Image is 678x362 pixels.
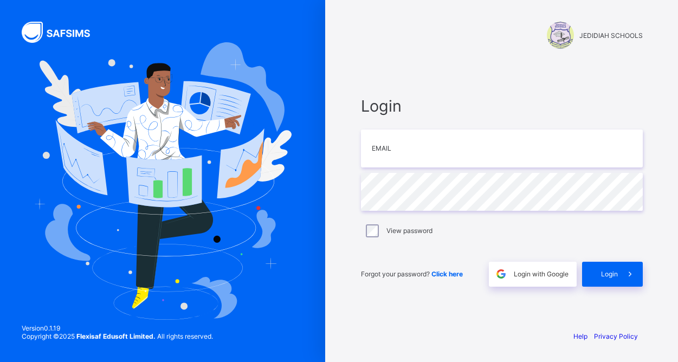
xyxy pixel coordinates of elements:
span: JEDIDIAH SCHOOLS [579,31,643,40]
a: Help [573,332,587,340]
span: Login with Google [514,270,569,278]
a: Privacy Policy [594,332,638,340]
strong: Flexisaf Edusoft Limited. [76,332,156,340]
span: Version 0.1.19 [22,324,213,332]
img: google.396cfc9801f0270233282035f929180a.svg [495,268,507,280]
a: Click here [431,270,463,278]
span: Forgot your password? [361,270,463,278]
img: SAFSIMS Logo [22,22,103,43]
label: View password [386,227,432,235]
span: Login [601,270,618,278]
span: Login [361,96,643,115]
span: Copyright © 2025 All rights reserved. [22,332,213,340]
img: Hero Image [34,42,292,320]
